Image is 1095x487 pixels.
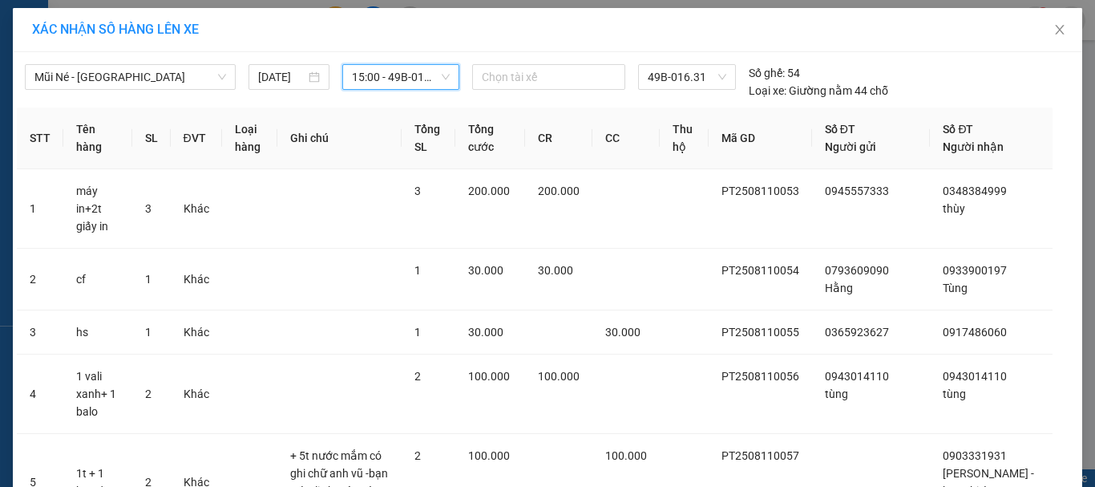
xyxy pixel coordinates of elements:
[402,108,456,169] th: Tổng SL
[538,264,573,277] span: 30.000
[943,264,1007,277] span: 0933900197
[648,65,726,89] span: 49B-016.31
[749,64,785,82] span: Số ghế:
[468,326,503,339] span: 30.000
[592,108,660,169] th: CC
[943,140,1004,153] span: Người nhận
[943,388,966,400] span: tùng
[943,202,965,215] span: thùy
[825,326,889,339] span: 0365923627
[468,264,503,277] span: 30.000
[17,108,63,169] th: STT
[468,185,510,197] span: 200.000
[943,123,973,136] span: Số ĐT
[605,326,640,339] span: 30.000
[749,64,800,82] div: 54
[63,355,132,434] td: 1 vali xanh+ 1 balo
[17,310,63,355] td: 3
[414,449,421,462] span: 2
[825,140,876,153] span: Người gửi
[32,22,199,37] span: XÁC NHẬN SỐ HÀNG LÊN XE
[171,249,222,310] td: Khác
[943,449,1007,462] span: 0903331931
[63,249,132,310] td: cf
[63,310,132,355] td: hs
[749,82,786,99] span: Loại xe:
[943,326,1007,339] span: 0917486060
[538,370,580,383] span: 100.000
[414,264,421,277] span: 1
[17,169,63,249] td: 1
[145,388,152,400] span: 2
[277,108,401,169] th: Ghi chú
[825,370,889,383] span: 0943014110
[825,185,889,197] span: 0945557333
[455,108,525,169] th: Tổng cước
[749,82,888,99] div: Giường nằm 44 chỗ
[825,282,853,294] span: Hằng
[943,282,968,294] span: Tùng
[171,108,222,169] th: ĐVT
[943,185,1007,197] span: 0348384999
[825,388,848,400] span: tùng
[63,108,132,169] th: Tên hàng
[145,326,152,339] span: 1
[145,273,152,286] span: 1
[17,355,63,434] td: 4
[468,449,510,462] span: 100.000
[145,202,152,215] span: 3
[132,108,171,169] th: SL
[943,370,1007,383] span: 0943014110
[414,370,421,383] span: 2
[63,169,132,249] td: máy in+2t giấy in
[721,449,799,462] span: PT2508110057
[258,68,305,86] input: 11/08/2025
[721,185,799,197] span: PT2508110053
[171,310,222,355] td: Khác
[414,326,421,339] span: 1
[222,108,278,169] th: Loại hàng
[525,108,592,169] th: CR
[17,249,63,310] td: 2
[468,370,510,383] span: 100.000
[1037,8,1082,53] button: Close
[660,108,709,169] th: Thu hộ
[709,108,812,169] th: Mã GD
[414,185,421,197] span: 3
[825,123,855,136] span: Số ĐT
[538,185,580,197] span: 200.000
[34,65,226,89] span: Mũi Né - Đà Lạt
[1053,23,1066,36] span: close
[825,264,889,277] span: 0793609090
[171,169,222,249] td: Khác
[721,264,799,277] span: PT2508110054
[171,355,222,434] td: Khác
[605,449,647,462] span: 100.000
[721,370,799,383] span: PT2508110056
[352,65,451,89] span: 15:00 - 49B-016.31
[721,326,799,339] span: PT2508110055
